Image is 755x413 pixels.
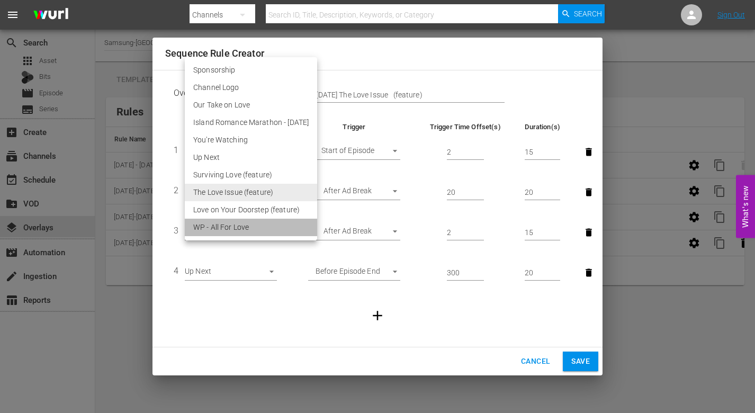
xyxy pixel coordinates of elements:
[717,11,745,19] a: Sign Out
[6,8,19,21] span: menu
[185,131,317,149] li: You're Watching
[185,184,317,201] li: The Love Issue (feature)
[185,219,317,236] li: WP - All For Love
[185,61,317,79] li: Sponsorship
[185,114,317,131] li: Island Romance Marathon - [DATE]
[185,79,317,96] li: Channel Logo
[574,4,602,23] span: Search
[185,166,317,184] li: Surviving Love (feature)
[185,96,317,114] li: Our Take on Love
[185,201,317,219] li: Love on Your Doorstep (feature)
[736,175,755,238] button: Open Feedback Widget
[185,149,317,166] li: Up Next
[25,3,76,28] img: ans4CAIJ8jUAAAAAAAAAAAAAAAAAAAAAAAAgQb4GAAAAAAAAAAAAAAAAAAAAAAAAJMjXAAAAAAAAAAAAAAAAAAAAAAAAgAT5G...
